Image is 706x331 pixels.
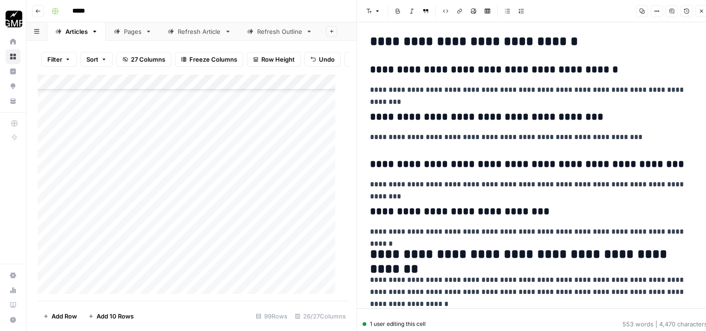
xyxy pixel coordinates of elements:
[6,34,20,49] a: Home
[6,283,20,298] a: Usage
[124,27,142,36] div: Pages
[6,49,20,64] a: Browse
[6,79,20,94] a: Opportunities
[52,312,77,321] span: Add Row
[47,55,62,64] span: Filter
[131,55,165,64] span: 27 Columns
[6,94,20,108] a: Your Data
[257,27,302,36] div: Refresh Outline
[117,52,171,67] button: 27 Columns
[80,52,113,67] button: Sort
[47,22,106,41] a: Articles
[38,309,83,324] button: Add Row
[247,52,301,67] button: Row Height
[239,22,320,41] a: Refresh Outline
[65,27,88,36] div: Articles
[6,64,20,79] a: Insights
[304,52,341,67] button: Undo
[189,55,237,64] span: Freeze Columns
[291,309,350,324] div: 26/27 Columns
[6,11,22,27] img: Growth Marketing Pro Logo
[363,320,426,328] div: 1 user editing this cell
[160,22,239,41] a: Refresh Article
[41,52,77,67] button: Filter
[106,22,160,41] a: Pages
[319,55,335,64] span: Undo
[83,309,139,324] button: Add 10 Rows
[6,312,20,327] button: Help + Support
[6,298,20,312] a: Learning Hub
[97,312,134,321] span: Add 10 Rows
[6,7,20,31] button: Workspace: Growth Marketing Pro
[261,55,295,64] span: Row Height
[252,309,291,324] div: 99 Rows
[6,268,20,283] a: Settings
[86,55,98,64] span: Sort
[175,52,243,67] button: Freeze Columns
[178,27,221,36] div: Refresh Article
